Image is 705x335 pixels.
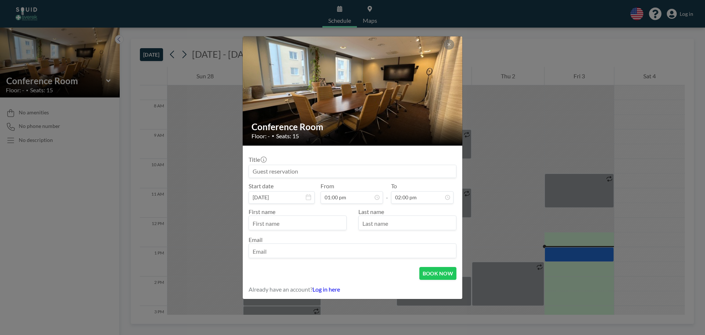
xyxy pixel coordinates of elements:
[243,8,463,174] img: 537.JPG
[386,185,388,201] span: -
[249,245,456,258] input: Email
[249,217,346,230] input: First name
[249,286,312,293] span: Already have an account?
[252,121,454,132] h2: Conference Room
[359,217,456,230] input: Last name
[249,236,263,243] label: Email
[249,182,274,190] label: Start date
[252,132,270,140] span: Floor: -
[249,165,456,178] input: Guest reservation
[358,208,384,215] label: Last name
[321,182,334,190] label: From
[312,286,340,293] a: Log in here
[391,182,397,190] label: To
[249,156,266,163] label: Title
[272,133,274,139] span: •
[276,132,299,140] span: Seats: 15
[419,267,456,280] button: BOOK NOW
[249,208,275,215] label: First name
